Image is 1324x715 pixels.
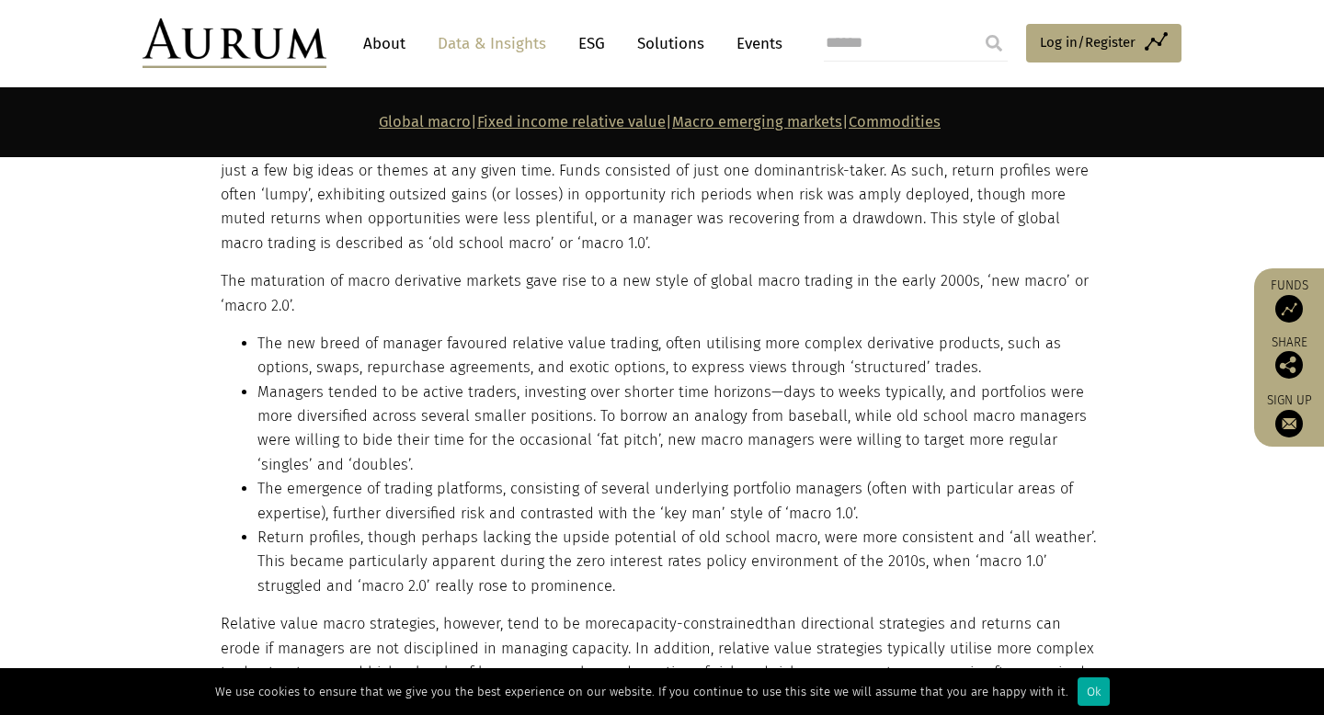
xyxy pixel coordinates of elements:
li: The new breed of manager favoured relative value trading, often utilising more complex derivative... [257,332,1099,380]
img: Share this post [1275,351,1303,379]
li: Managers tended to be active traders, investing over shorter time horizons—days to weeks typicall... [257,380,1099,478]
span: risk-taker [820,162,884,179]
p: Global macro trading has evolved over the decades, which gives rise to a useful distinction betwe... [221,62,1099,255]
a: Global macro [379,113,471,131]
p: The maturation of macro derivative markets gave rise to a new style of global macro trading in th... [221,269,1099,318]
span: capacity-constrained [620,615,764,632]
span: Log in/Register [1040,31,1136,53]
a: Macro emerging markets [672,113,842,131]
a: Data & Insights [428,27,555,61]
a: About [354,27,415,61]
a: Events [727,27,782,61]
a: Solutions [628,27,713,61]
a: ESG [569,27,614,61]
strong: | | | [379,113,941,131]
li: The emergence of trading platforms, consisting of several underlying portfolio managers (often wi... [257,477,1099,526]
div: Share [1263,336,1315,379]
li: Return profiles, though perhaps lacking the upside potential of old school macro, were more consi... [257,526,1099,598]
a: Commodities [849,113,941,131]
img: Aurum [143,18,326,68]
a: Log in/Register [1026,24,1181,62]
div: Ok [1078,677,1110,706]
a: Funds [1263,278,1315,323]
img: Access Funds [1275,295,1303,323]
input: Submit [976,25,1012,62]
a: Fixed income relative value [477,113,666,131]
a: Sign up [1263,392,1315,437]
img: Sign up to our newsletter [1275,410,1303,437]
